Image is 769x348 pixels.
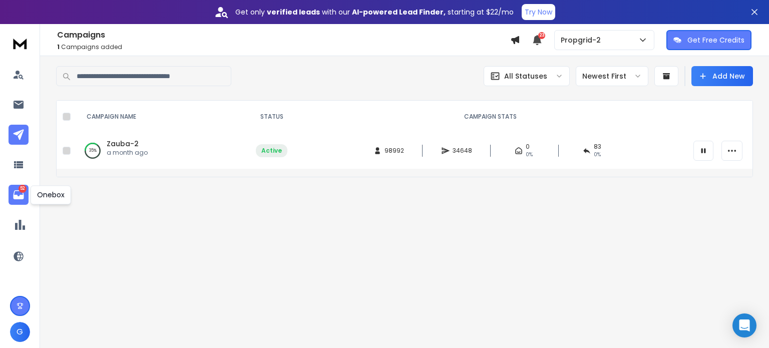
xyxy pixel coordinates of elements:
[250,101,293,133] th: STATUS
[31,185,71,204] div: Onebox
[57,29,510,41] h1: Campaigns
[526,143,530,151] span: 0
[75,133,250,169] td: 35%Zauba-2a month ago
[107,149,148,157] p: a month ago
[9,185,29,205] a: 52
[525,7,552,17] p: Try Now
[235,7,514,17] p: Get only with our starting at $22/mo
[10,34,30,53] img: logo
[19,185,27,193] p: 52
[107,139,139,149] a: Zauba-2
[57,43,60,51] span: 1
[267,7,320,17] strong: verified leads
[691,66,753,86] button: Add New
[293,101,687,133] th: CAMPAIGN STATS
[522,4,555,20] button: Try Now
[561,35,605,45] p: Propgrid-2
[384,147,404,155] span: 98992
[89,146,97,156] p: 35 %
[453,147,472,155] span: 34648
[526,151,533,159] span: 0%
[687,35,744,45] p: Get Free Credits
[352,7,446,17] strong: AI-powered Lead Finder,
[75,101,250,133] th: CAMPAIGN NAME
[10,322,30,342] button: G
[594,143,601,151] span: 83
[576,66,648,86] button: Newest First
[538,32,545,39] span: 23
[594,151,601,159] span: 0 %
[57,43,510,51] p: Campaigns added
[732,313,756,337] div: Open Intercom Messenger
[261,147,282,155] div: Active
[504,71,547,81] p: All Statuses
[666,30,751,50] button: Get Free Credits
